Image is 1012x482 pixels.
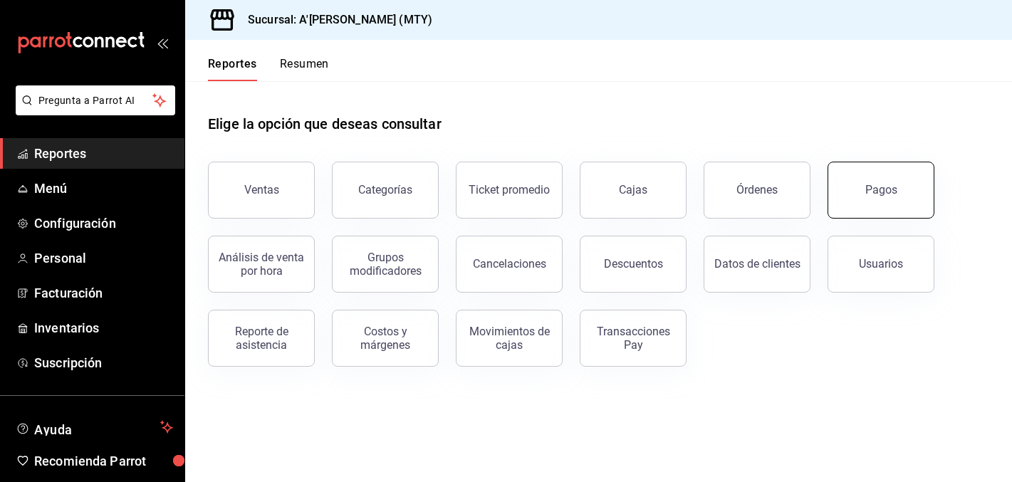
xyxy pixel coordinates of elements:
button: Órdenes [704,162,810,219]
div: Costos y márgenes [341,325,429,352]
button: Datos de clientes [704,236,810,293]
button: Grupos modificadores [332,236,439,293]
div: Pagos [865,183,897,197]
span: Pregunta a Parrot AI [38,93,153,108]
button: Costos y márgenes [332,310,439,367]
button: Categorías [332,162,439,219]
a: Pregunta a Parrot AI [10,103,175,118]
div: Reporte de asistencia [217,325,306,352]
div: Ventas [244,183,279,197]
span: Menú [34,179,173,198]
span: Facturación [34,283,173,303]
button: Pregunta a Parrot AI [16,85,175,115]
span: Configuración [34,214,173,233]
div: Descuentos [604,257,663,271]
button: open_drawer_menu [157,37,168,48]
button: Pagos [828,162,934,219]
a: Cajas [580,162,687,219]
div: Ticket promedio [469,183,550,197]
button: Descuentos [580,236,687,293]
div: Cajas [619,182,648,199]
div: Grupos modificadores [341,251,429,278]
div: navigation tabs [208,57,329,81]
button: Transacciones Pay [580,310,687,367]
span: Inventarios [34,318,173,337]
span: Recomienda Parrot [34,451,173,471]
button: Movimientos de cajas [456,310,563,367]
div: Órdenes [736,183,778,197]
button: Reporte de asistencia [208,310,315,367]
button: Usuarios [828,236,934,293]
button: Resumen [280,57,329,81]
button: Reportes [208,57,257,81]
h1: Elige la opción que deseas consultar [208,113,442,135]
span: Suscripción [34,353,173,372]
div: Cancelaciones [473,257,546,271]
button: Ventas [208,162,315,219]
h3: Sucursal: A'[PERSON_NAME] (MTY) [236,11,432,28]
span: Ayuda [34,419,155,436]
span: Reportes [34,144,173,163]
div: Usuarios [859,257,903,271]
div: Categorías [358,183,412,197]
div: Datos de clientes [714,257,800,271]
button: Ticket promedio [456,162,563,219]
button: Cancelaciones [456,236,563,293]
div: Transacciones Pay [589,325,677,352]
div: Movimientos de cajas [465,325,553,352]
button: Análisis de venta por hora [208,236,315,293]
span: Personal [34,248,173,268]
div: Análisis de venta por hora [217,251,306,278]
